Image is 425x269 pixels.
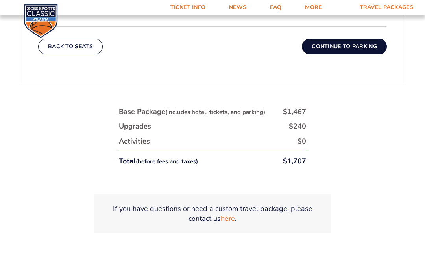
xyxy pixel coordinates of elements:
[119,136,150,146] div: Activities
[24,4,58,38] img: CBS Sports Classic
[289,121,306,131] div: $240
[38,39,103,54] button: Back To Seats
[297,136,306,146] div: $0
[119,156,198,166] div: Total
[104,204,321,224] p: If you have questions or need a custom travel package, please contact us .
[283,107,306,117] div: $1,467
[136,157,198,165] small: (before fees and taxes)
[302,39,387,54] button: Continue To Parking
[119,121,151,131] div: Upgrades
[165,108,265,116] small: (includes hotel, tickets, and parking)
[221,214,235,224] a: here
[283,156,306,166] div: $1,707
[119,107,265,117] div: Base Package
